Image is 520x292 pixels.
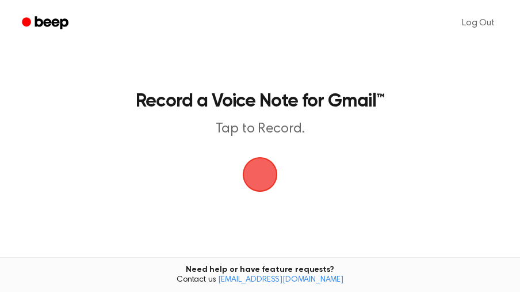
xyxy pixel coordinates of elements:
[7,275,513,286] span: Contact us
[14,12,79,35] a: Beep
[218,276,343,284] a: [EMAIL_ADDRESS][DOMAIN_NAME]
[124,120,396,139] p: Tap to Record.
[124,92,396,111] h1: Record a Voice Note for Gmail™
[450,9,506,37] a: Log Out
[243,157,277,192] img: Beep Logo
